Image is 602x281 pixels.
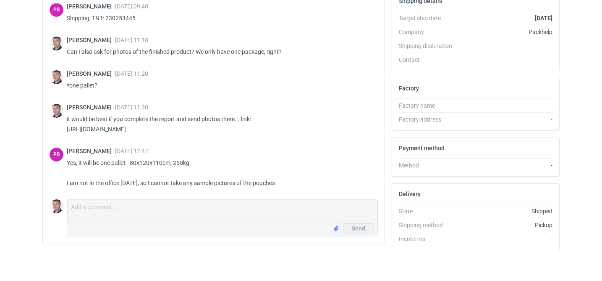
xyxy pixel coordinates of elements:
[399,101,460,110] div: Factory name
[67,3,115,10] span: [PERSON_NAME]
[67,37,115,43] span: [PERSON_NAME]
[115,148,148,154] span: [DATE] 12:47
[399,28,460,36] div: Company
[67,13,371,23] p: Shipping, TNT: 230253445
[67,104,115,111] span: [PERSON_NAME]
[50,148,63,162] figcaption: PB
[67,114,371,134] p: it would be best if you complete the report and send photos there... link: [URL][DOMAIN_NAME]
[399,235,460,243] div: Incoterms
[460,115,552,124] div: -
[399,85,419,92] h2: Factory
[460,101,552,110] div: -
[67,148,115,154] span: [PERSON_NAME]
[399,207,460,215] div: State
[399,191,421,197] h2: Delivery
[399,42,460,50] div: Shipping destination
[399,56,460,64] div: Contact
[115,37,148,43] span: [DATE] 11:18
[343,223,374,233] button: Send
[50,70,63,84] img: Maciej Sikora
[460,207,552,215] div: Shipped
[50,3,63,17] div: Paulius Bukšnys
[460,235,552,243] div: -
[399,14,460,22] div: Target ship date
[67,80,371,90] p: *one pallet?
[67,70,115,77] span: [PERSON_NAME]
[115,70,148,77] span: [DATE] 11:20
[50,3,63,17] figcaption: PB
[352,225,365,231] span: Send
[50,148,63,162] div: Paulius Bukšnys
[460,161,552,170] div: -
[535,15,552,21] strong: [DATE]
[460,28,552,36] div: Packhelp
[50,199,63,213] img: Maciej Sikora
[67,47,371,57] p: Can I also ask for photos of the finished product? We only have one package, right?
[50,104,63,118] img: Maciej Sikora
[399,161,460,170] div: Method
[115,3,148,10] span: [DATE] 09:40
[115,104,148,111] span: [DATE] 11:30
[460,221,552,229] div: Pickup
[460,56,552,64] div: -
[399,115,460,124] div: Factory address
[399,145,445,151] h2: Payment method
[50,37,63,50] img: Maciej Sikora
[399,221,460,229] div: Shipping method
[67,158,371,188] p: Yes, it will be one pallet - 80x120x110cm, 250kg. I am not in the office [DATE], so I cannot take...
